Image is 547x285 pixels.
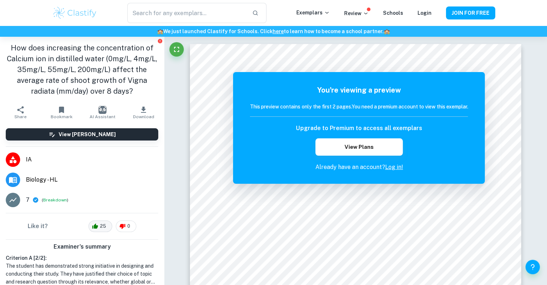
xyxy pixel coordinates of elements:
[116,221,136,232] div: 0
[446,6,495,19] button: JOIN FOR FREE
[6,128,158,141] button: View [PERSON_NAME]
[250,163,468,172] p: Already have an account?
[52,6,98,20] img: Clastify logo
[59,130,116,138] h6: View [PERSON_NAME]
[42,197,68,204] span: ( )
[1,27,546,35] h6: We just launched Clastify for Schools. Click to learn how to become a school partner.
[296,9,330,17] p: Exemplars
[525,260,540,274] button: Help and Feedback
[383,10,403,16] a: Schools
[88,221,112,232] div: 25
[250,85,468,95] h5: You're viewing a preview
[157,28,163,34] span: 🏫
[384,28,390,34] span: 🏫
[6,43,158,97] h1: How does increasing the concentration of Calcium ion in distilled water (0mg/L, 4mg/L, 35mg/L, 55...
[250,103,468,111] h6: This preview contains only the first 2 pages. You need a premium account to view this exemplar.
[26,175,158,184] span: Biology - HL
[123,102,164,123] button: Download
[99,106,106,114] img: AI Assistant
[82,102,123,123] button: AI Assistant
[26,196,29,204] p: 7
[273,28,284,34] a: here
[157,38,163,44] button: Report issue
[385,164,403,170] a: Log in!
[43,197,67,203] button: Breakdown
[6,254,158,262] h6: Criterion A [ 2 / 2 ]:
[96,223,110,230] span: 25
[127,3,246,23] input: Search for any exemplars...
[51,114,73,119] span: Bookmark
[90,114,115,119] span: AI Assistant
[3,242,161,251] h6: Examiner's summary
[14,114,27,119] span: Share
[41,102,82,123] button: Bookmark
[133,114,154,119] span: Download
[344,9,369,17] p: Review
[28,222,48,231] h6: Like it?
[418,10,432,16] a: Login
[315,138,402,156] button: View Plans
[296,124,422,133] h6: Upgrade to Premium to access all exemplars
[169,42,184,57] button: Fullscreen
[26,155,158,164] span: IA
[123,223,134,230] span: 0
